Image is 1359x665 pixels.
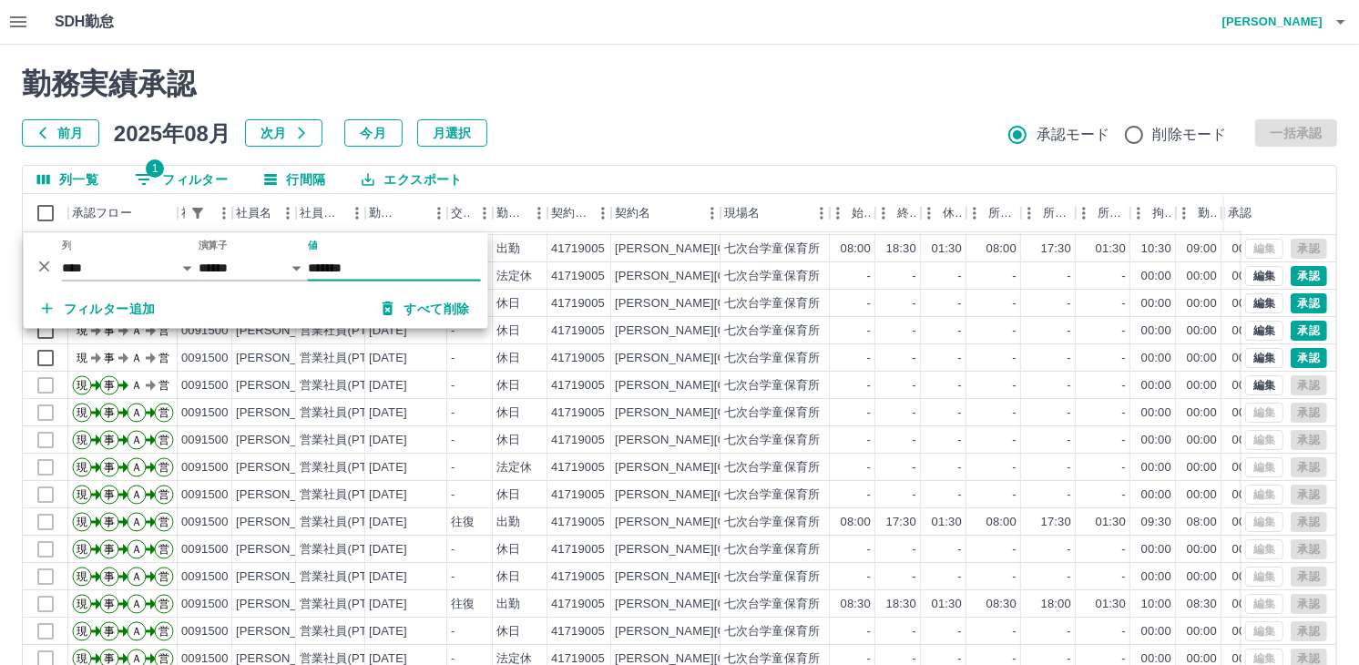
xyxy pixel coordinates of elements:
div: 法定休 [496,268,532,285]
div: [DATE] [369,514,407,531]
button: メニュー [589,199,617,227]
text: 営 [158,352,169,364]
div: - [958,459,962,476]
div: 00:00 [1232,240,1262,258]
div: 00:00 [1232,350,1262,367]
div: - [451,486,455,504]
div: - [913,377,916,394]
div: 00:00 [1141,486,1171,504]
div: [PERSON_NAME][GEOGRAPHIC_DATA] [615,459,840,476]
div: 休日 [496,541,520,558]
div: 00:00 [1232,268,1262,285]
text: 営 [158,488,169,501]
div: [PERSON_NAME] [236,514,335,531]
div: - [1013,350,1017,367]
div: 営業社員(PT契約) [300,514,395,531]
div: 01:30 [932,514,962,531]
div: [PERSON_NAME][GEOGRAPHIC_DATA] [615,514,840,531]
label: 列 [62,239,72,252]
div: - [913,350,916,367]
div: 七次台学童保育所 [724,486,820,504]
div: - [867,322,871,340]
div: - [451,404,455,422]
text: 事 [104,379,115,392]
div: - [867,459,871,476]
div: 所定開始 [966,194,1021,232]
button: メニュー [210,199,238,227]
div: 41719005 [551,377,605,394]
button: メニュー [808,199,835,227]
div: - [1013,404,1017,422]
div: 所定終業 [1043,194,1072,232]
div: 0091500 [181,486,229,504]
div: 00:00 [1232,432,1262,449]
div: [PERSON_NAME] [236,322,335,340]
div: [PERSON_NAME] [236,432,335,449]
div: 41719005 [551,404,605,422]
div: 08:00 [841,514,871,531]
div: - [867,404,871,422]
text: 現 [77,352,87,364]
button: フィルター表示 [120,166,242,193]
div: - [1122,322,1126,340]
button: メニュー [526,199,553,227]
div: [PERSON_NAME][GEOGRAPHIC_DATA] [615,322,840,340]
text: 事 [104,461,115,474]
div: - [958,377,962,394]
div: 00:00 [1141,377,1171,394]
div: 休日 [496,322,520,340]
text: 現 [77,379,87,392]
div: 17:30 [1041,514,1071,531]
text: Ａ [131,379,142,392]
text: 営 [158,461,169,474]
div: 所定休憩 [1098,194,1127,232]
div: [DATE] [369,322,407,340]
div: [PERSON_NAME][GEOGRAPHIC_DATA] [615,295,840,312]
div: 41719005 [551,350,605,367]
div: 09:30 [1141,514,1171,531]
label: 値 [308,239,318,252]
div: 勤務日 [369,194,400,232]
div: 00:00 [1232,486,1262,504]
div: 0091500 [181,350,229,367]
div: [PERSON_NAME][GEOGRAPHIC_DATA] [615,240,840,258]
div: 七次台学童保育所 [724,268,820,285]
div: [PERSON_NAME][GEOGRAPHIC_DATA] [615,541,840,558]
button: 次月 [245,119,322,147]
div: 社員区分 [300,194,343,232]
div: 始業 [830,194,875,232]
div: 41719005 [551,432,605,449]
text: 事 [104,434,115,446]
div: - [867,350,871,367]
div: 00:00 [1187,404,1217,422]
div: 00:00 [1187,322,1217,340]
div: 00:00 [1187,486,1217,504]
text: 営 [158,379,169,392]
div: [DATE] [369,432,407,449]
div: 00:00 [1141,350,1171,367]
div: [DATE] [369,541,407,558]
div: - [913,432,916,449]
div: - [913,459,916,476]
div: 00:00 [1232,322,1262,340]
div: 01:30 [1096,240,1126,258]
div: 終業 [875,194,921,232]
div: - [1013,295,1017,312]
div: - [451,541,455,558]
div: - [1122,377,1126,394]
div: - [1122,404,1126,422]
text: 事 [104,516,115,528]
button: ソート [400,200,425,226]
button: 編集 [1245,293,1283,313]
text: 現 [77,488,87,501]
div: 社員番号 [178,194,232,232]
div: - [958,404,962,422]
div: - [958,322,962,340]
div: [PERSON_NAME][GEOGRAPHIC_DATA] [615,486,840,504]
div: - [1013,486,1017,504]
div: - [1122,350,1126,367]
div: 08:00 [986,240,1017,258]
div: 0091500 [181,322,229,340]
div: - [451,459,455,476]
div: 終業 [897,194,917,232]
